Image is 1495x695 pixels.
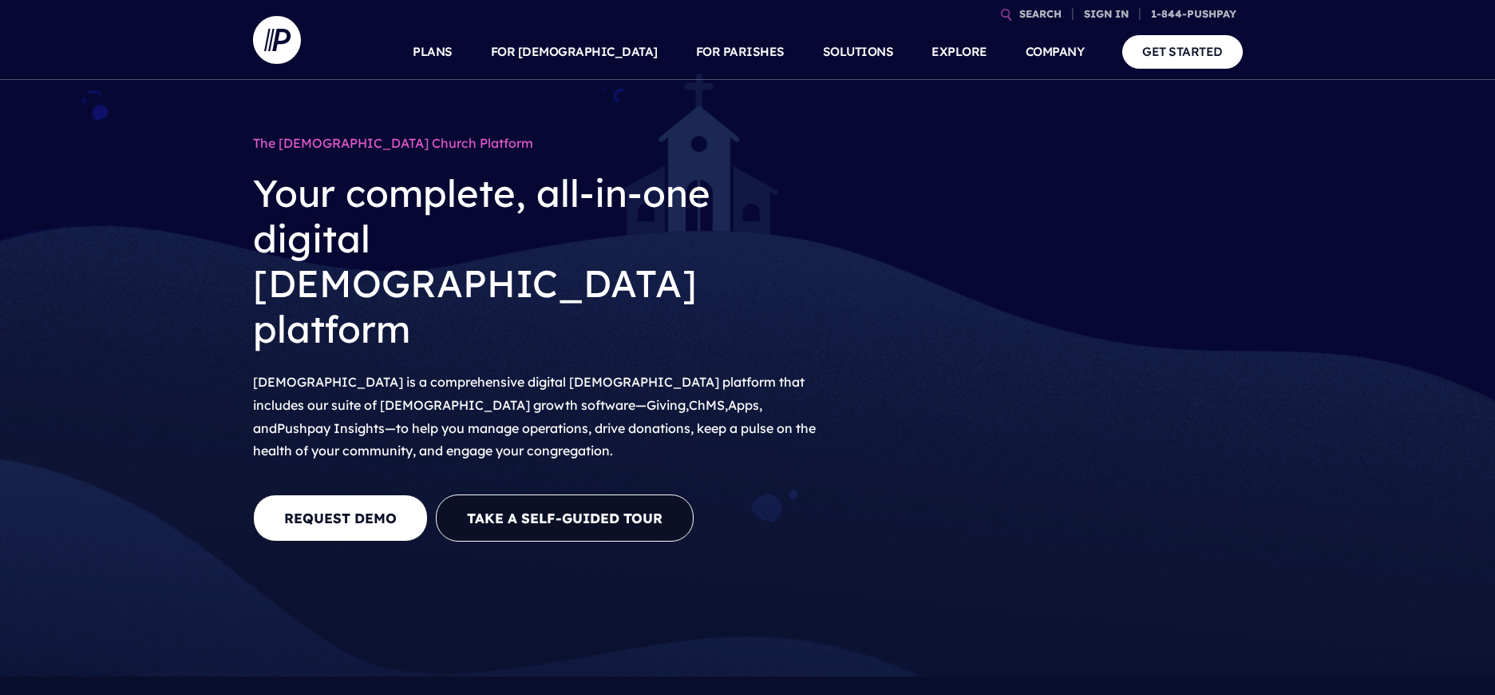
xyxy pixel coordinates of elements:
a: FOR [DEMOGRAPHIC_DATA] [491,24,658,80]
a: Giving [647,397,686,413]
span: [DEMOGRAPHIC_DATA] is a comprehensive digital [DEMOGRAPHIC_DATA] platform that includes our suite... [253,374,816,459]
a: REQUEST DEMO [253,494,428,542]
a: COMPANY [1026,24,1085,80]
a: GET STARTED [1122,35,1243,68]
a: Take A Self-Guided Tour [436,494,694,542]
a: PLANS [413,24,453,80]
a: Pushpay Insights [277,420,385,436]
a: EXPLORE [931,24,987,80]
h2: Your complete, all-in-one digital [DEMOGRAPHIC_DATA] platform [253,158,820,364]
a: Apps [728,397,759,413]
h1: The [DEMOGRAPHIC_DATA] Church Platform [253,128,820,158]
a: FOR PARISHES [696,24,785,80]
a: SOLUTIONS [823,24,894,80]
a: ChMS [689,397,725,413]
